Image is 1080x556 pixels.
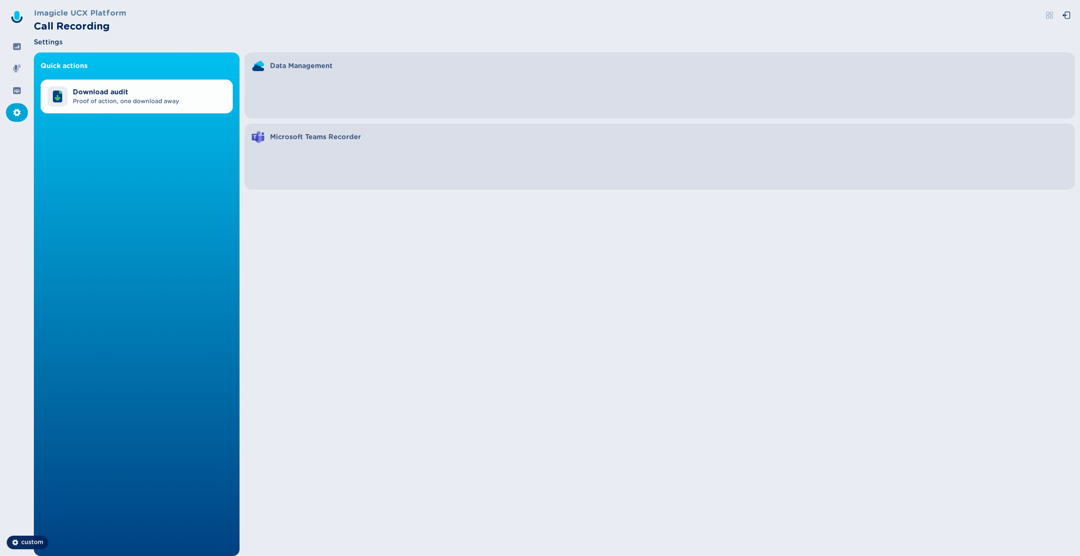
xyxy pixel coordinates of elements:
div: Settings [6,103,28,122]
h2: Call Recording [34,19,126,34]
svg: groups-filled [13,86,21,95]
div: Dashboard [6,37,28,56]
h3: Imagicle UCX Platform [34,7,126,19]
span: Data Management [270,61,333,71]
svg: dashboard-filled [13,42,21,51]
svg: mic-fill [13,64,21,73]
span: Microsoft Teams Recorder [270,132,361,142]
div: Groups [6,81,28,100]
div: Recordings [6,59,28,78]
svg: box-arrow-left [1062,11,1071,19]
span: custom [21,538,43,547]
span: Download audit [73,87,179,97]
span: Settings [34,37,63,47]
span: Quick actions [41,61,88,71]
span: Proof of action, one download away [73,97,179,106]
button: custom [7,536,48,549]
